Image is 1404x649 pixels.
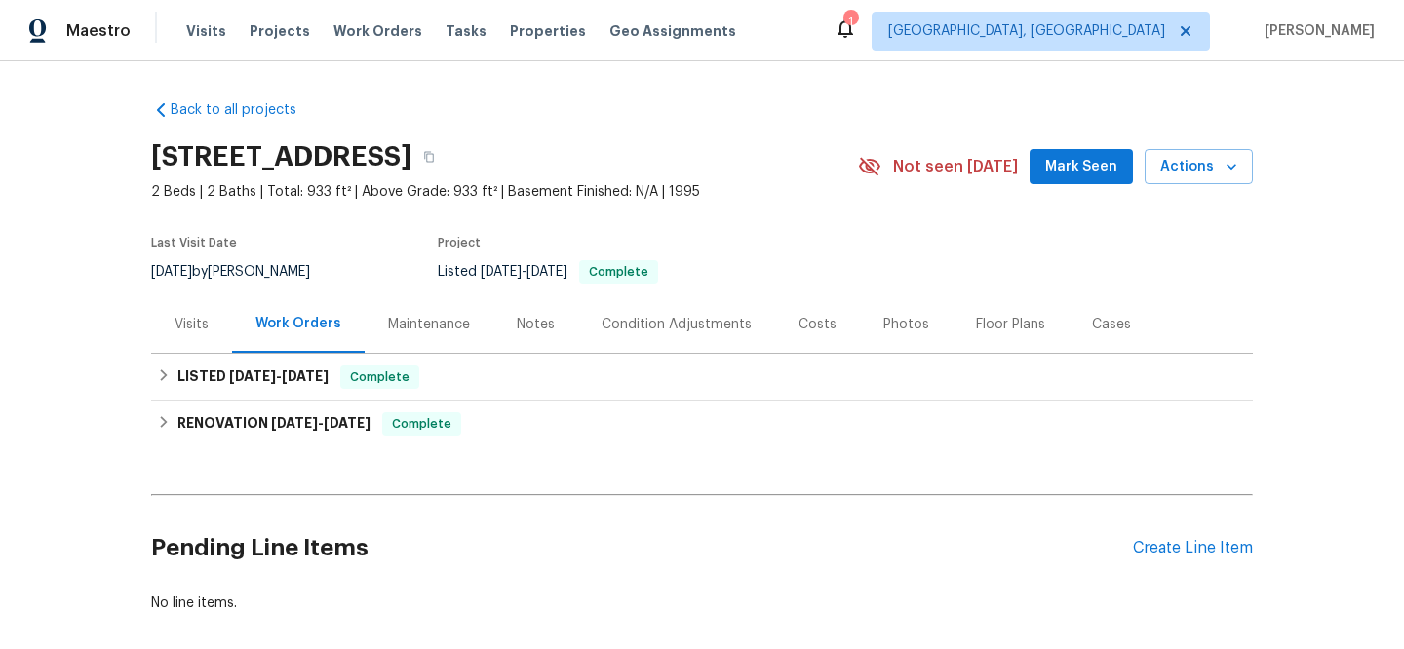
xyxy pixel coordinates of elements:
[1257,21,1375,41] span: [PERSON_NAME]
[1092,315,1131,334] div: Cases
[151,147,411,167] h2: [STREET_ADDRESS]
[250,21,310,41] span: Projects
[229,369,329,383] span: -
[151,401,1253,447] div: RENOVATION [DATE]-[DATE]Complete
[229,369,276,383] span: [DATE]
[1145,149,1253,185] button: Actions
[843,12,857,31] div: 1
[976,315,1045,334] div: Floor Plans
[388,315,470,334] div: Maintenance
[517,315,555,334] div: Notes
[342,367,417,387] span: Complete
[438,265,658,279] span: Listed
[151,100,338,120] a: Back to all projects
[893,157,1018,176] span: Not seen [DATE]
[151,593,1253,613] div: No line items.
[324,416,370,430] span: [DATE]
[481,265,522,279] span: [DATE]
[384,414,459,434] span: Complete
[446,24,487,38] span: Tasks
[271,416,318,430] span: [DATE]
[526,265,567,279] span: [DATE]
[581,266,656,278] span: Complete
[883,315,929,334] div: Photos
[151,182,858,202] span: 2 Beds | 2 Baths | Total: 933 ft² | Above Grade: 933 ft² | Basement Finished: N/A | 1995
[255,314,341,333] div: Work Orders
[175,315,209,334] div: Visits
[481,265,567,279] span: -
[151,260,333,284] div: by [PERSON_NAME]
[1160,155,1237,179] span: Actions
[151,503,1133,593] h2: Pending Line Items
[888,21,1165,41] span: [GEOGRAPHIC_DATA], [GEOGRAPHIC_DATA]
[333,21,422,41] span: Work Orders
[1030,149,1133,185] button: Mark Seen
[609,21,736,41] span: Geo Assignments
[282,369,329,383] span: [DATE]
[151,354,1253,401] div: LISTED [DATE]-[DATE]Complete
[186,21,226,41] span: Visits
[177,412,370,436] h6: RENOVATION
[151,265,192,279] span: [DATE]
[271,416,370,430] span: -
[602,315,752,334] div: Condition Adjustments
[1133,539,1253,557] div: Create Line Item
[1045,155,1117,179] span: Mark Seen
[411,139,447,174] button: Copy Address
[799,315,837,334] div: Costs
[438,237,481,248] span: Project
[177,365,329,389] h6: LISTED
[151,237,237,248] span: Last Visit Date
[66,21,131,41] span: Maestro
[510,21,586,41] span: Properties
